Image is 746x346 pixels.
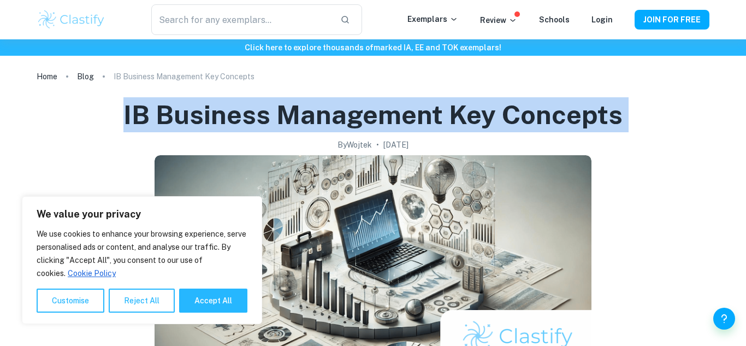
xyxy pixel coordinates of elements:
[151,4,331,35] input: Search for any exemplars...
[77,69,94,84] a: Blog
[109,289,175,313] button: Reject All
[22,196,262,324] div: We value your privacy
[114,71,254,83] p: IB Business Management Key Concepts
[591,15,613,24] a: Login
[37,227,247,280] p: We use cookies to enhance your browsing experience, serve personalised ads or content, and analys...
[713,308,735,330] button: Help and Feedback
[179,289,247,313] button: Accept All
[376,139,379,151] p: •
[407,13,458,25] p: Exemplars
[67,268,116,278] a: Cookie Policy
[123,97,623,132] h1: IB Business Management Key Concepts
[480,14,517,26] p: Review
[635,10,709,30] button: JOIN FOR FREE
[539,15,570,24] a: Schools
[2,42,744,54] h6: Click here to explore thousands of marked IA, EE and TOK exemplars !
[383,139,408,151] h2: [DATE]
[37,9,106,31] img: Clastify logo
[37,289,104,313] button: Customise
[37,208,247,221] p: We value your privacy
[338,139,372,151] h2: By Wojtek
[37,69,57,84] a: Home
